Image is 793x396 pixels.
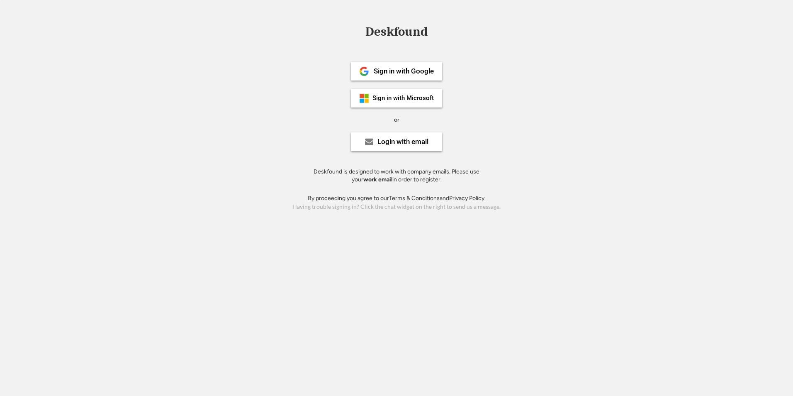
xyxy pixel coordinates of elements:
[377,138,428,145] div: Login with email
[359,66,369,76] img: 1024px-Google__G__Logo.svg.png
[308,194,486,203] div: By proceeding you agree to our and
[374,68,434,75] div: Sign in with Google
[449,195,486,202] a: Privacy Policy.
[363,176,392,183] strong: work email
[359,93,369,103] img: ms-symbollockup_mssymbol_19.png
[389,195,440,202] a: Terms & Conditions
[303,168,490,184] div: Deskfound is designed to work with company emails. Please use your in order to register.
[394,116,399,124] div: or
[372,95,434,101] div: Sign in with Microsoft
[361,25,432,38] div: Deskfound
